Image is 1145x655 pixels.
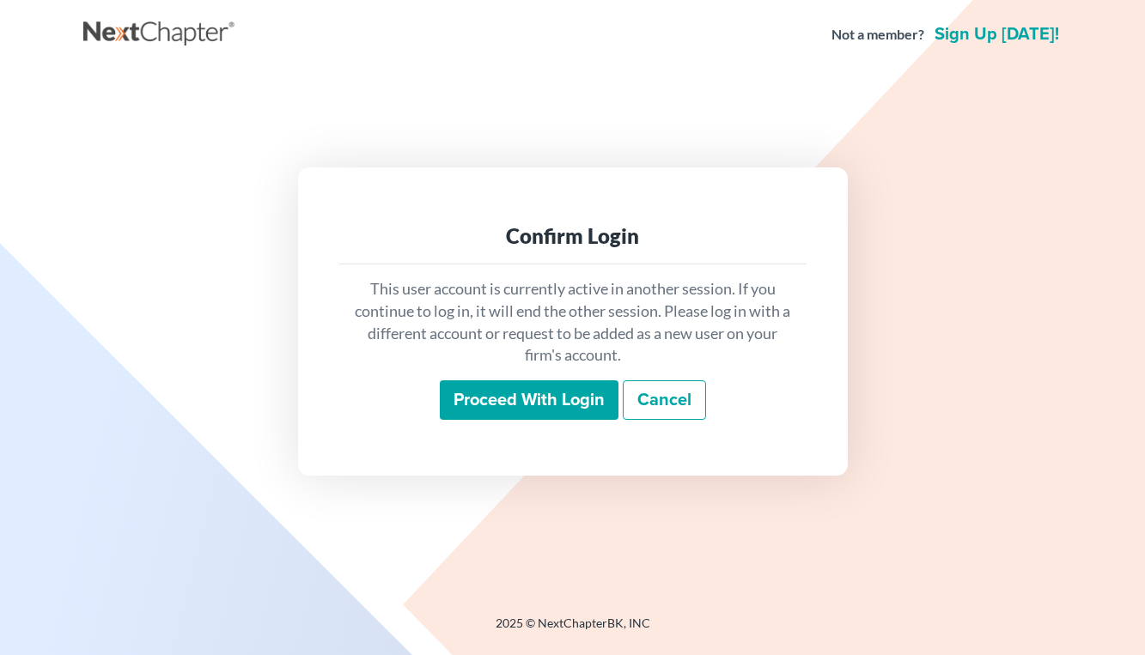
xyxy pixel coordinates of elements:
strong: Not a member? [831,25,924,45]
div: Confirm Login [353,222,793,250]
input: Proceed with login [440,380,618,420]
p: This user account is currently active in another session. If you continue to log in, it will end ... [353,278,793,367]
a: Sign up [DATE]! [931,26,1063,43]
div: 2025 © NextChapterBK, INC [83,615,1063,646]
a: Cancel [623,380,706,420]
